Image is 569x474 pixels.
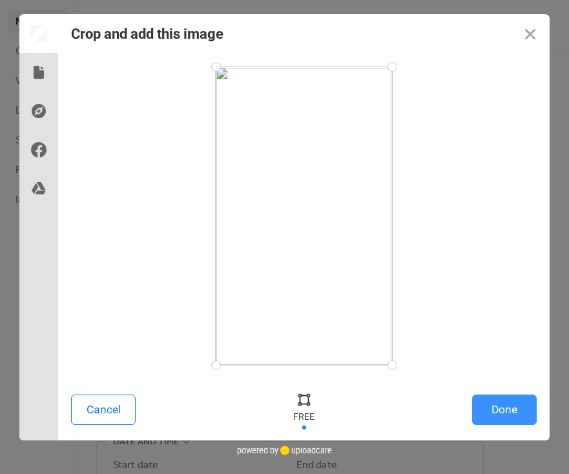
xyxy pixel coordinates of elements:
a: uploadcare [278,446,332,455]
div: Preview [19,14,58,53]
button: Close [511,14,550,53]
div: powered by [237,440,332,460]
div: Local Files [19,53,58,92]
div: Google Drive [19,169,58,208]
div: Facebook [19,130,58,169]
div: Crop and add this image [71,26,223,42]
button: Done [472,395,537,425]
button: Cancel [71,395,136,425]
div: Direct Link [19,92,58,130]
